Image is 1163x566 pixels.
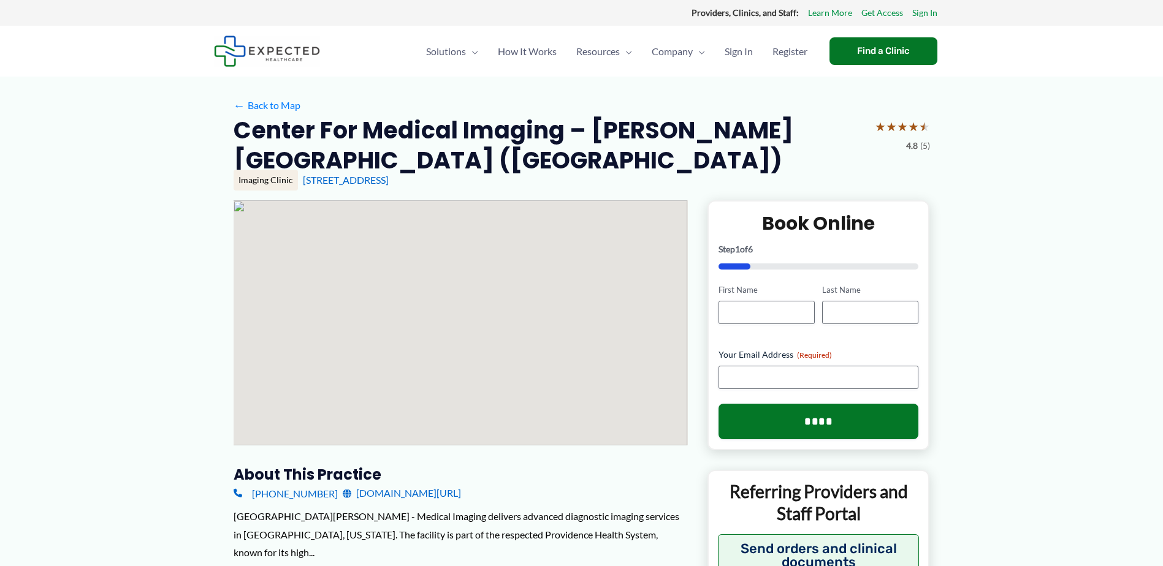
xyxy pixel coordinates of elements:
[797,350,832,360] span: (Required)
[897,115,908,138] span: ★
[234,115,865,176] h2: Center for Medical Imaging – [PERSON_NAME][GEOGRAPHIC_DATA] ([GEOGRAPHIC_DATA])
[343,484,461,502] a: [DOMAIN_NAME][URL]
[886,115,897,138] span: ★
[693,30,705,73] span: Menu Toggle
[416,30,817,73] nav: Primary Site Navigation
[829,37,937,65] a: Find a Clinic
[566,30,642,73] a: ResourcesMenu Toggle
[488,30,566,73] a: How It Works
[214,36,320,67] img: Expected Healthcare Logo - side, dark font, small
[715,30,763,73] a: Sign In
[234,170,298,191] div: Imaging Clinic
[919,115,930,138] span: ★
[416,30,488,73] a: SolutionsMenu Toggle
[620,30,632,73] span: Menu Toggle
[718,480,920,525] p: Referring Providers and Staff Portal
[652,30,693,73] span: Company
[642,30,715,73] a: CompanyMenu Toggle
[426,30,466,73] span: Solutions
[748,244,753,254] span: 6
[920,138,930,154] span: (5)
[234,507,688,562] div: [GEOGRAPHIC_DATA][PERSON_NAME] - Medical Imaging delivers advanced diagnostic imaging services in...
[906,138,918,154] span: 4.8
[692,7,799,18] strong: Providers, Clinics, and Staff:
[466,30,478,73] span: Menu Toggle
[576,30,620,73] span: Resources
[772,30,807,73] span: Register
[912,5,937,21] a: Sign In
[234,99,245,111] span: ←
[908,115,919,138] span: ★
[861,5,903,21] a: Get Access
[719,245,919,254] p: Step of
[735,244,740,254] span: 1
[822,284,918,296] label: Last Name
[763,30,817,73] a: Register
[234,96,300,115] a: ←Back to Map
[303,174,389,186] a: [STREET_ADDRESS]
[808,5,852,21] a: Learn More
[719,284,815,296] label: First Name
[875,115,886,138] span: ★
[719,211,919,235] h2: Book Online
[725,30,753,73] span: Sign In
[234,465,688,484] h3: About this practice
[234,484,338,502] a: [PHONE_NUMBER]
[719,349,919,361] label: Your Email Address
[498,30,557,73] span: How It Works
